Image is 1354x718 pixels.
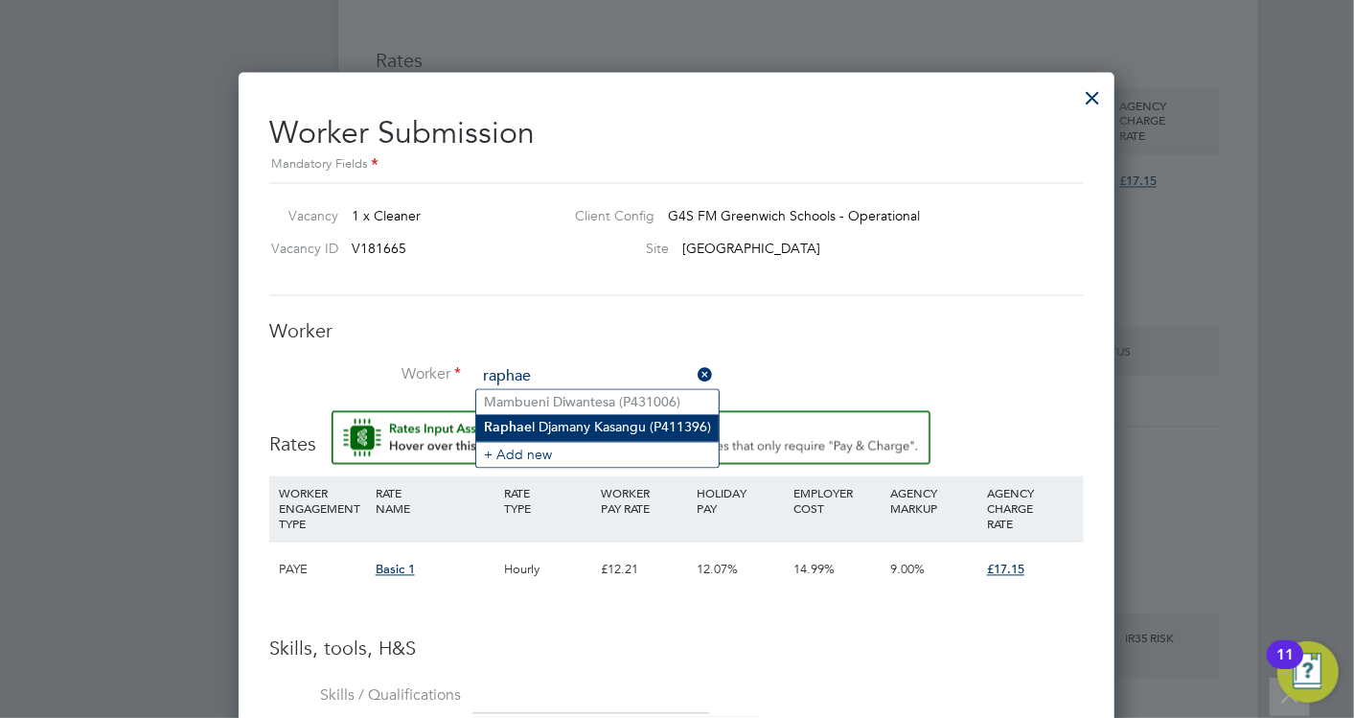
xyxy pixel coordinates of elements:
h3: Rates [269,411,1084,457]
div: AGENCY CHARGE RATE [982,476,1079,542]
button: Rate Assistant [332,411,930,465]
h3: Skills, tools, H&S [269,637,1084,661]
div: PAYE [274,543,371,598]
label: Skills / Qualifications [269,686,461,706]
h2: Worker Submission [269,100,1084,175]
div: RATE NAME [371,476,499,526]
div: HOLIDAY PAY [693,476,790,526]
div: EMPLOYER COST [789,476,885,526]
b: Raphae [484,420,532,436]
li: l Djamany Kasangu (P411396) [476,415,719,441]
div: AGENCY MARKUP [885,476,982,526]
div: RATE TYPE [499,476,596,526]
span: V181665 [352,241,406,258]
label: Client Config [561,208,655,225]
h3: Worker [269,319,1084,344]
li: + Add new [476,442,719,468]
label: Worker [269,365,461,385]
div: Hourly [499,543,596,598]
div: WORKER PAY RATE [596,476,693,526]
div: WORKER ENGAGEMENT TYPE [274,476,371,542]
span: £17.15 [987,562,1024,578]
input: Search for... [476,363,713,392]
span: [GEOGRAPHIC_DATA] [683,241,821,258]
button: Open Resource Center, 11 new notifications [1277,641,1339,703]
span: G4S FM Greenwich Schools - Operational [669,208,921,225]
label: Vacancy [262,208,338,225]
div: 11 [1276,655,1294,680]
span: 1 x Cleaner [352,208,421,225]
label: Vacancy ID [262,241,338,258]
span: 12.07% [698,562,739,578]
span: 14.99% [793,562,835,578]
span: Basic 1 [376,562,415,578]
label: Site [561,241,670,258]
div: Mandatory Fields [269,154,1084,175]
span: 9.00% [890,562,925,578]
div: £12.21 [596,543,693,598]
li: Mambueni Diwantesa (P431006) [476,390,719,415]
